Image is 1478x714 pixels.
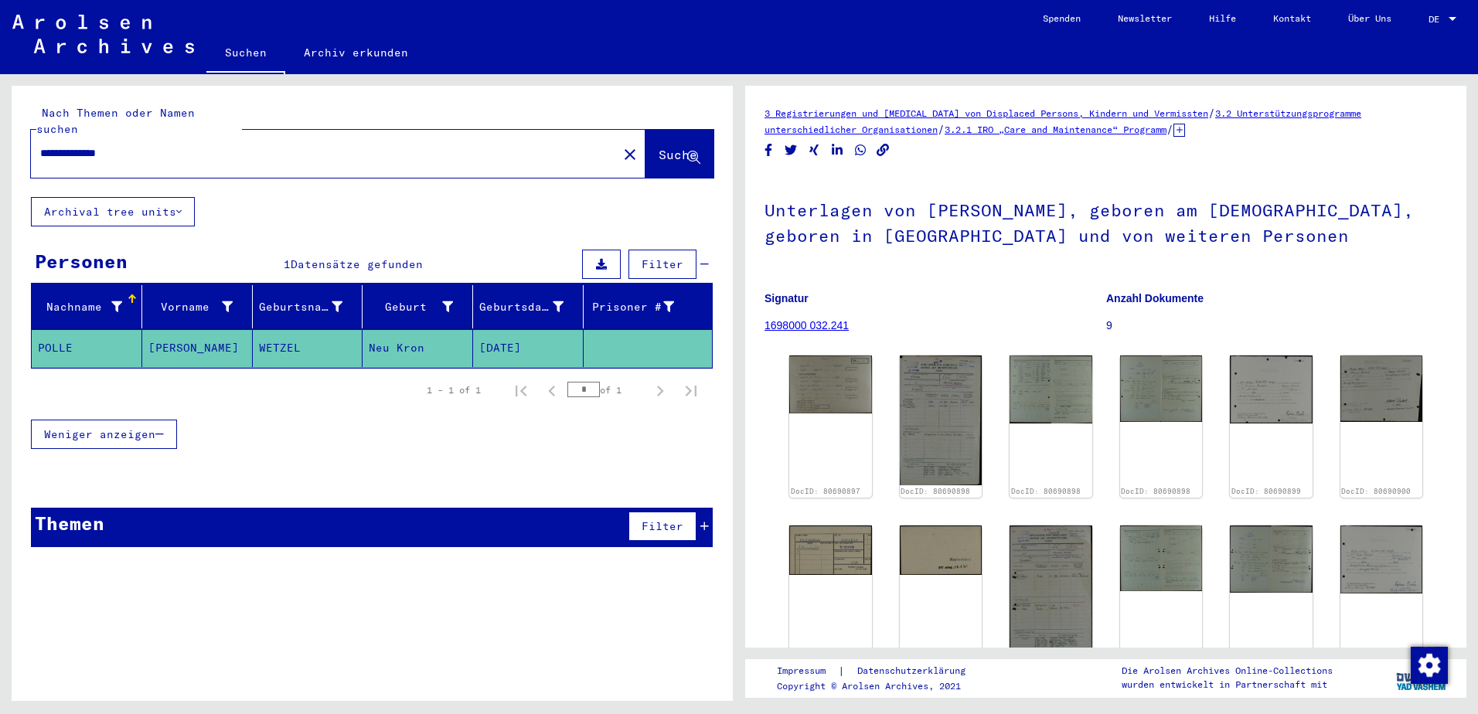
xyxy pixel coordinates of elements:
a: Archiv erkunden [285,34,427,71]
span: / [938,122,945,136]
button: Copy link [875,141,891,160]
img: 001.jpg [1340,355,1423,422]
a: 1698000 032.241 [765,319,849,331]
h1: Unterlagen von [PERSON_NAME], geboren am [DEMOGRAPHIC_DATA], geboren in [GEOGRAPHIC_DATA] und von... [765,175,1447,268]
b: Signatur [765,292,809,304]
span: / [1208,106,1215,120]
img: 001.jpg [789,355,872,413]
button: Weniger anzeigen [31,420,177,449]
button: Share on Facebook [761,141,777,160]
div: Vorname [148,299,233,315]
a: DocID: 80690899 [1231,487,1301,495]
a: DocID: 80690897 [791,487,860,495]
button: Suche [645,130,713,178]
span: 1 [284,257,291,271]
a: Datenschutzerklärung [845,663,984,679]
img: Zustimmung ändern [1411,647,1448,684]
div: | [777,663,984,679]
mat-label: Nach Themen oder Namen suchen [36,106,195,136]
img: 003.jpg [1120,355,1203,422]
p: wurden entwickelt in Partnerschaft mit [1122,678,1333,692]
a: Suchen [206,34,285,74]
img: 001.jpg [900,355,982,484]
div: Zustimmung ändern [1410,646,1447,683]
span: Datensätze gefunden [291,257,423,271]
mat-cell: [PERSON_NAME] [142,329,253,367]
mat-header-cell: Prisoner # [584,285,712,328]
img: 001.jpg [1010,525,1092,655]
button: Filter [628,250,696,279]
b: Anzahl Dokumente [1106,292,1204,304]
mat-header-cell: Geburt‏ [363,285,473,328]
img: 001.jpg [1340,525,1423,593]
mat-header-cell: Geburtsname [253,285,363,328]
span: / [1166,122,1173,136]
a: DocID: 80690898 [1011,487,1081,495]
span: Suche [659,147,697,162]
img: Arolsen_neg.svg [12,15,194,53]
div: Nachname [38,294,141,319]
button: Archival tree units [31,197,195,226]
mat-cell: POLLE [32,329,142,367]
img: 002.jpg [1010,355,1092,423]
mat-cell: Neu Kron [363,329,473,367]
div: Geburt‏ [369,299,453,315]
mat-icon: close [621,145,639,164]
div: Personen [35,247,128,275]
button: Next page [645,375,676,406]
span: Filter [642,519,683,533]
img: 002.jpg [900,525,982,574]
div: Vorname [148,294,252,319]
div: Nachname [38,299,122,315]
button: Previous page [536,375,567,406]
button: Share on LinkedIn [829,141,846,160]
div: Geburtsname [259,299,343,315]
img: 001.jpg [1230,355,1313,423]
div: Geburtsdatum [479,294,583,319]
img: 001.jpg [789,525,872,574]
p: Die Arolsen Archives Online-Collections [1122,664,1333,678]
a: DocID: 80690898 [901,487,970,495]
button: Share on WhatsApp [853,141,869,160]
span: DE [1429,14,1446,25]
span: Weniger anzeigen [44,427,155,441]
a: 3.2.1 IRO „Care and Maintenance“ Programm [945,124,1166,135]
mat-header-cell: Vorname [142,285,253,328]
mat-cell: WETZEL [253,329,363,367]
mat-header-cell: Nachname [32,285,142,328]
img: yv_logo.png [1393,658,1451,697]
a: Impressum [777,663,838,679]
button: Share on Xing [806,141,822,160]
div: Geburtsname [259,294,363,319]
div: Prisoner # [590,294,693,319]
div: of 1 [567,382,645,397]
div: 1 – 1 of 1 [427,383,481,397]
div: Prisoner # [590,299,674,315]
mat-cell: [DATE] [473,329,584,367]
mat-header-cell: Geburtsdatum [473,285,584,328]
a: 3 Registrierungen und [MEDICAL_DATA] von Displaced Persons, Kindern und Vermissten [765,107,1208,119]
button: First page [506,375,536,406]
button: Share on Twitter [783,141,799,160]
div: Geburtsdatum [479,299,564,315]
span: Filter [642,257,683,271]
div: Themen [35,509,104,537]
p: 9 [1106,318,1447,334]
p: Copyright © Arolsen Archives, 2021 [777,679,984,693]
a: DocID: 80690898 [1121,487,1190,495]
button: Filter [628,512,696,541]
button: Last page [676,375,707,406]
button: Clear [615,138,645,169]
img: 003.jpg [1230,525,1313,593]
img: 002.jpg [1120,525,1203,591]
a: DocID: 80690900 [1341,487,1411,495]
div: Geburt‏ [369,294,472,319]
